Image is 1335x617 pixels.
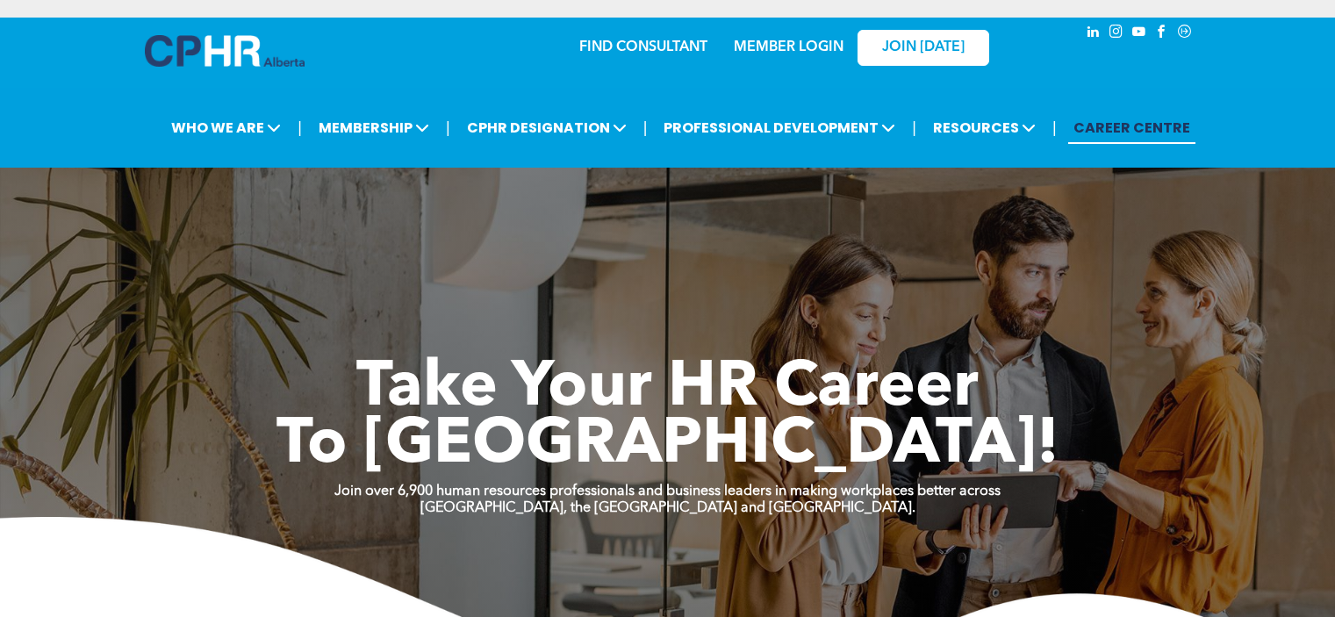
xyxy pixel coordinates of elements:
a: linkedin [1084,22,1103,46]
a: FIND CONSULTANT [579,40,707,54]
span: CPHR DESIGNATION [462,111,632,144]
li: | [912,110,916,146]
span: RESOURCES [928,111,1041,144]
li: | [1052,110,1057,146]
span: To [GEOGRAPHIC_DATA]! [276,414,1059,477]
li: | [643,110,648,146]
li: | [446,110,450,146]
a: facebook [1152,22,1172,46]
a: JOIN [DATE] [858,30,989,66]
a: instagram [1107,22,1126,46]
a: CAREER CENTRE [1068,111,1195,144]
li: | [298,110,302,146]
img: A blue and white logo for cp alberta [145,35,305,67]
a: Social network [1175,22,1195,46]
span: JOIN [DATE] [882,39,965,56]
a: youtube [1130,22,1149,46]
span: Take Your HR Career [356,357,979,420]
strong: [GEOGRAPHIC_DATA], the [GEOGRAPHIC_DATA] and [GEOGRAPHIC_DATA]. [420,501,915,515]
span: MEMBERSHIP [313,111,434,144]
strong: Join over 6,900 human resources professionals and business leaders in making workplaces better ac... [334,484,1001,499]
span: WHO WE ARE [166,111,286,144]
span: PROFESSIONAL DEVELOPMENT [658,111,901,144]
a: MEMBER LOGIN [734,40,843,54]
